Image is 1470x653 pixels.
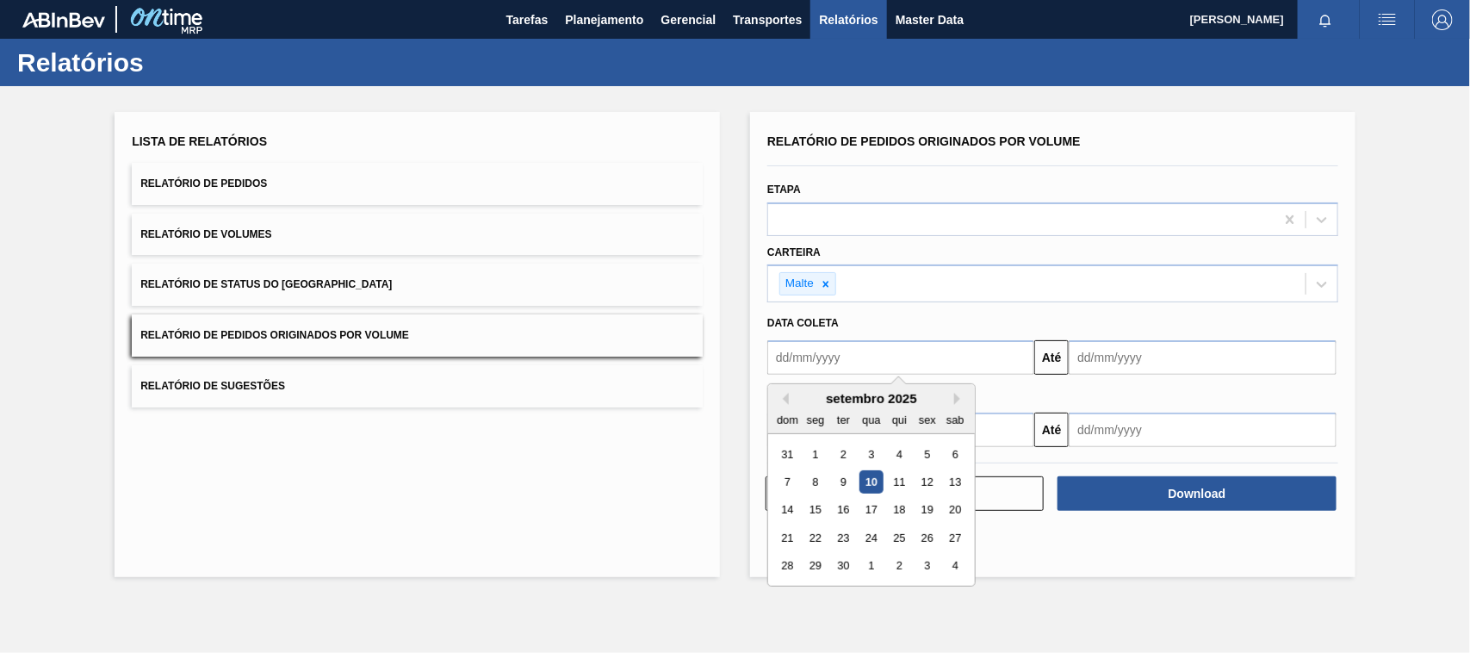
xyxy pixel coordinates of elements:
[832,470,855,494] div: Choose terça-feira, 9 de setembro de 2025
[944,526,967,550] div: Choose sábado, 27 de setembro de 2025
[776,526,799,550] div: Choose domingo, 21 de setembro de 2025
[896,9,964,30] span: Master Data
[777,393,789,405] button: Previous Month
[832,499,855,522] div: Choose terça-feira, 16 de setembro de 2025
[859,470,883,494] div: Choose quarta-feira, 10 de setembro de 2025
[804,470,828,494] div: Choose segunda-feira, 8 de setembro de 2025
[888,408,911,432] div: qui
[859,499,883,522] div: Choose quarta-feira, 17 de setembro de 2025
[915,443,939,466] div: Choose sexta-feira, 5 de setembro de 2025
[733,9,802,30] span: Transportes
[915,408,939,432] div: sex
[915,470,939,494] div: Choose sexta-feira, 12 de setembro de 2025
[132,264,703,306] button: Relatório de Status do [GEOGRAPHIC_DATA]
[888,526,911,550] div: Choose quinta-feira, 25 de setembro de 2025
[888,555,911,578] div: Choose quinta-feira, 2 de outubro de 2025
[944,555,967,578] div: Choose sábado, 4 de outubro de 2025
[888,443,911,466] div: Choose quinta-feira, 4 de setembro de 2025
[140,278,392,290] span: Relatório de Status do [GEOGRAPHIC_DATA]
[832,408,855,432] div: ter
[780,273,816,295] div: Malte
[776,408,799,432] div: dom
[767,134,1081,148] span: Relatório de Pedidos Originados por Volume
[1034,340,1069,375] button: Até
[915,555,939,578] div: Choose sexta-feira, 3 de outubro de 2025
[767,246,821,258] label: Carteira
[506,9,549,30] span: Tarefas
[1069,413,1336,447] input: dd/mm/yyyy
[132,314,703,357] button: Relatório de Pedidos Originados por Volume
[859,443,883,466] div: Choose quarta-feira, 3 de setembro de 2025
[804,555,828,578] div: Choose segunda-feira, 29 de setembro de 2025
[832,443,855,466] div: Choose terça-feira, 2 de setembro de 2025
[1069,340,1336,375] input: dd/mm/yyyy
[1298,8,1353,32] button: Notificações
[565,9,643,30] span: Planejamento
[132,365,703,407] button: Relatório de Sugestões
[944,408,967,432] div: sab
[17,53,323,72] h1: Relatórios
[767,183,801,196] label: Etapa
[768,391,975,406] div: setembro 2025
[859,408,883,432] div: qua
[888,470,911,494] div: Choose quinta-feira, 11 de setembro de 2025
[1058,476,1336,511] button: Download
[766,476,1044,511] button: Limpar
[776,443,799,466] div: Choose domingo, 31 de agosto de 2025
[661,9,716,30] span: Gerencial
[804,443,828,466] div: Choose segunda-feira, 1 de setembro de 2025
[819,9,878,30] span: Relatórios
[915,499,939,522] div: Choose sexta-feira, 19 de setembro de 2025
[832,526,855,550] div: Choose terça-feira, 23 de setembro de 2025
[776,499,799,522] div: Choose domingo, 14 de setembro de 2025
[915,526,939,550] div: Choose sexta-feira, 26 de setembro de 2025
[132,163,703,205] button: Relatório de Pedidos
[132,214,703,256] button: Relatório de Volumes
[888,499,911,522] div: Choose quinta-feira, 18 de setembro de 2025
[944,499,967,522] div: Choose sábado, 20 de setembro de 2025
[859,555,883,578] div: Choose quarta-feira, 1 de outubro de 2025
[776,470,799,494] div: Choose domingo, 7 de setembro de 2025
[1034,413,1069,447] button: Até
[773,440,969,580] div: month 2025-09
[804,526,828,550] div: Choose segunda-feira, 22 de setembro de 2025
[776,555,799,578] div: Choose domingo, 28 de setembro de 2025
[140,329,409,341] span: Relatório de Pedidos Originados por Volume
[832,555,855,578] div: Choose terça-feira, 30 de setembro de 2025
[767,317,839,329] span: Data coleta
[132,134,267,148] span: Lista de Relatórios
[140,228,271,240] span: Relatório de Volumes
[804,408,828,432] div: seg
[140,380,285,392] span: Relatório de Sugestões
[804,499,828,522] div: Choose segunda-feira, 15 de setembro de 2025
[944,443,967,466] div: Choose sábado, 6 de setembro de 2025
[1377,9,1398,30] img: userActions
[140,177,267,190] span: Relatório de Pedidos
[22,12,105,28] img: TNhmsLtSVTkK8tSr43FrP2fwEKptu5GPRR3wAAAABJRU5ErkJggg==
[1432,9,1453,30] img: Logout
[859,526,883,550] div: Choose quarta-feira, 24 de setembro de 2025
[944,470,967,494] div: Choose sábado, 13 de setembro de 2025
[954,393,966,405] button: Next Month
[767,340,1034,375] input: dd/mm/yyyy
